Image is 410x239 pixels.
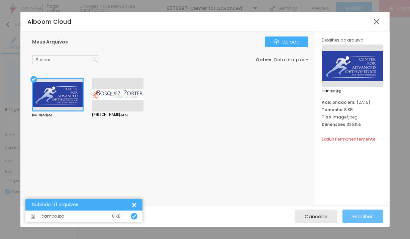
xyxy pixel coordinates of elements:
[352,214,373,219] span: Escolher
[32,202,131,207] div: Subindo 1/1 arquivos
[322,99,383,105] div: [DATE]
[295,210,337,223] button: Cancelar
[32,56,99,64] input: Buscar
[322,89,383,93] span: jcampo.jpg
[274,39,300,45] div: Upload
[322,37,363,43] span: Detalhes do arquivo
[132,214,136,218] img: Icone
[32,113,84,116] div: jcampo.jpg
[322,107,383,112] div: 8 KB
[322,99,355,105] span: Adicionado em:
[92,113,143,116] div: [PERSON_NAME].png
[322,136,376,142] span: Excluir Permanentemente
[32,38,68,45] span: Meus Arquivos
[305,214,327,219] span: Cancelar
[322,122,345,127] span: Dimensões
[30,214,35,219] img: Icone
[322,122,383,127] div: 321x155
[322,114,383,120] div: image/jpeg
[256,57,272,63] span: Ordem
[93,58,97,62] img: Icone
[322,114,331,120] span: Tipo
[40,214,65,218] span: jcampo.jpg
[274,58,309,62] span: Data de upload
[112,214,121,218] div: 8 KB
[265,36,308,47] button: IconeUpload
[27,18,71,26] span: Alboom Cloud
[342,210,383,223] button: Escolher
[256,58,308,62] div: :
[322,107,342,112] span: Tamanho
[274,39,279,45] img: Icone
